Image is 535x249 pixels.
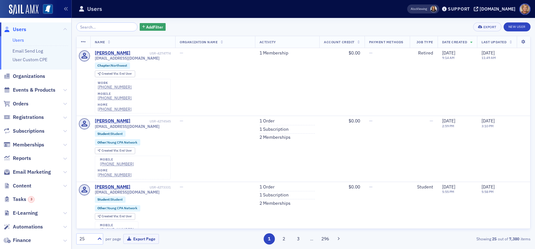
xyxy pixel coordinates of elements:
[4,169,51,176] a: Email Marketing
[131,51,171,55] div: USR-4274774
[259,184,275,190] a: 1 Order
[442,189,454,194] time: 5:55 PM
[180,40,218,44] span: Organization Name
[140,23,166,31] button: AddFilter
[95,205,141,212] div: Other:
[4,26,26,33] a: Users
[519,4,531,15] span: Profile
[43,4,53,14] img: SailAMX
[259,127,289,132] a: 1 Subscription
[13,210,38,217] span: E-Learning
[79,236,94,242] div: 25
[508,236,521,242] strong: 7,380
[259,201,291,206] a: 2 Memberships
[504,22,531,31] a: New User
[98,95,132,100] a: [PHONE_NUMBER]
[97,63,127,68] a: Chapter:Northwest
[259,118,275,124] a: 1 Order
[95,213,135,220] div: Created Via: End User
[491,236,498,242] strong: 25
[97,140,137,145] a: Other:Young CPA Network
[100,162,134,166] a: [PHONE_NUMBER]
[411,7,417,11] div: Also
[100,158,134,162] div: mobile
[259,192,289,198] a: 1 Subscription
[293,233,304,245] button: 3
[180,118,183,124] span: —
[448,6,470,12] div: Support
[482,189,494,194] time: 5:58 PM
[442,55,455,60] time: 9:14 AM
[4,237,31,244] a: Finance
[442,184,455,190] span: [DATE]
[97,206,107,210] span: Other :
[97,63,111,68] span: Chapter :
[98,172,132,177] a: [PHONE_NUMBER]
[13,223,43,230] span: Automations
[4,141,44,148] a: Memberships
[180,50,183,56] span: —
[98,107,132,112] a: [PHONE_NUMBER]
[98,103,132,107] div: home
[102,149,132,153] div: End User
[483,25,497,29] div: Export
[4,100,29,107] a: Orders
[95,118,130,124] div: [PERSON_NAME]
[369,40,403,44] span: Payment Methods
[4,155,31,162] a: Reports
[105,236,121,242] label: per page
[98,81,132,85] div: work
[13,73,45,80] span: Organizations
[4,210,38,217] a: E-Learning
[474,7,518,11] button: [DOMAIN_NAME]
[98,85,132,89] div: [PHONE_NUMBER]
[9,4,38,15] img: SailAMX
[278,233,289,245] button: 2
[95,71,135,77] div: Created Via: End User
[482,50,495,56] span: [DATE]
[12,48,43,54] a: Email Send Log
[102,214,119,218] span: Created Via :
[95,196,126,203] div: Student:
[95,184,130,190] div: [PERSON_NAME]
[123,234,159,244] button: Export Page
[76,22,137,31] input: Search…
[349,50,360,56] span: $0.00
[98,92,132,96] div: mobile
[259,40,276,44] span: Activity
[383,236,531,242] div: Showing out of items
[97,132,123,136] a: Student:Student
[480,6,515,12] div: [DOMAIN_NAME]
[97,206,137,210] a: Other:Young CPA Network
[100,227,134,232] a: [PHONE_NUMBER]
[38,4,53,15] a: View Homepage
[369,184,373,190] span: —
[4,87,55,94] a: Events & Products
[4,114,44,121] a: Registrations
[349,184,360,190] span: $0.00
[13,128,45,135] span: Subscriptions
[442,124,454,128] time: 2:59 PM
[95,50,130,56] a: [PERSON_NAME]
[320,233,331,245] button: 296
[95,147,135,154] div: Created Via: End User
[430,118,433,124] span: —
[414,50,433,56] div: Retired
[414,184,433,190] div: Student
[131,185,171,189] div: USR-4273331
[369,50,373,56] span: —
[482,184,495,190] span: [DATE]
[411,7,427,11] span: Viewing
[482,40,506,44] span: Last Updated
[4,182,31,189] a: Content
[102,71,119,76] span: Created Via :
[442,50,455,56] span: [DATE]
[416,40,433,44] span: Job Type
[95,130,126,137] div: Student:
